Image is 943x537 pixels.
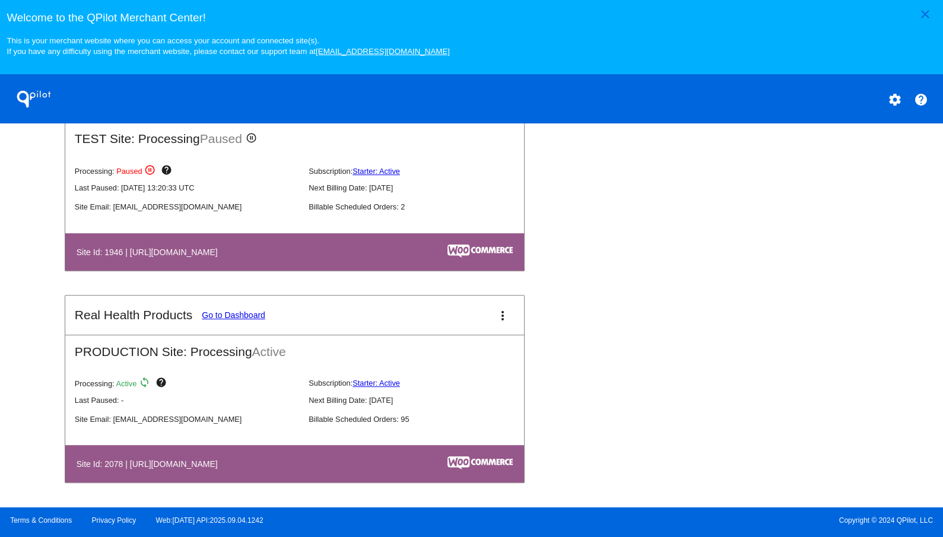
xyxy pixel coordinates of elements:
[65,335,524,359] h2: PRODUCTION Site: Processing
[447,244,513,258] img: c53aa0e5-ae75-48aa-9bee-956650975ee5
[309,415,533,424] p: Billable Scheduled Orders: 95
[887,93,901,107] mat-icon: settings
[156,516,263,525] a: Web:[DATE] API:2025.09.04.1242
[309,183,533,192] p: Next Billing Date: [DATE]
[482,516,933,525] span: Copyright © 2024 QPilot, LLC
[10,87,58,111] h1: QPilot
[914,93,928,107] mat-icon: help
[75,164,299,179] p: Processing:
[92,516,136,525] a: Privacy Policy
[75,202,299,211] p: Site Email: [EMAIL_ADDRESS][DOMAIN_NAME]
[144,164,158,179] mat-icon: pause_circle_outline
[309,396,533,405] p: Next Billing Date: [DATE]
[7,36,449,56] small: This is your merchant website where you can access your account and connected site(s). If you hav...
[77,247,224,257] h4: Site Id: 1946 | [URL][DOMAIN_NAME]
[161,164,175,179] mat-icon: help
[155,377,169,391] mat-icon: help
[7,11,936,24] h3: Welcome to the QPilot Merchant Center!
[75,183,299,192] p: Last Paused: [DATE] 13:20:33 UTC
[10,516,72,525] a: Terms & Conditions
[116,379,137,387] span: Active
[309,167,533,176] p: Subscription:
[309,379,533,387] p: Subscription:
[496,309,510,323] mat-icon: more_vert
[200,132,242,145] span: Paused
[246,132,260,147] mat-icon: pause_circle_outline
[75,377,299,391] p: Processing:
[309,202,533,211] p: Billable Scheduled Orders: 2
[447,456,513,469] img: c53aa0e5-ae75-48aa-9bee-956650975ee5
[77,459,224,469] h4: Site Id: 2078 | [URL][DOMAIN_NAME]
[75,396,299,405] p: Last Paused: -
[252,345,286,358] span: Active
[139,377,153,391] mat-icon: sync
[918,7,932,21] mat-icon: close
[75,308,192,322] h2: Real Health Products
[202,310,265,320] a: Go to Dashboard
[353,379,400,387] a: Starter: Active
[65,122,524,147] h2: TEST Site: Processing
[116,167,142,176] span: Paused
[353,167,400,176] a: Starter: Active
[75,415,299,424] p: Site Email: [EMAIL_ADDRESS][DOMAIN_NAME]
[316,47,450,56] a: [EMAIL_ADDRESS][DOMAIN_NAME]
